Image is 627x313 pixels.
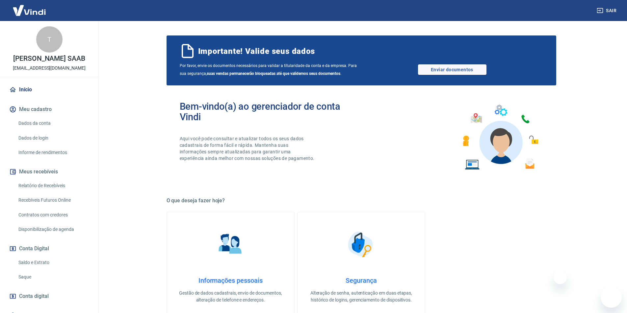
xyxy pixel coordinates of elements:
[177,277,284,284] h4: Informações pessoais
[16,270,91,284] a: Saque
[595,5,619,17] button: Sair
[180,62,361,78] span: Por favor, envie os documentos necessários para validar a titularidade da conta e da empresa. Par...
[207,71,340,76] b: suas vendas permanecerão bloqueadas até que validemos seus documentos
[198,46,315,56] span: Importante! Valide seus dados
[308,290,414,303] p: Alteração de senha, autenticação em duas etapas, histórico de logins, gerenciamento de dispositivos.
[16,256,91,269] a: Saldo e Extrato
[180,135,316,162] p: Aqui você pode consultar e atualizar todos os seus dados cadastrais de forma fácil e rápida. Mant...
[308,277,414,284] h4: Segurança
[457,101,543,174] img: Imagem de um avatar masculino com diversos icones exemplificando as funcionalidades do gerenciado...
[214,228,247,261] img: Informações pessoais
[167,197,556,204] h5: O que deseja fazer hoje?
[8,0,51,20] img: Vindi
[19,292,49,301] span: Conta digital
[13,65,86,72] p: [EMAIL_ADDRESS][DOMAIN_NAME]
[8,82,91,97] a: Início
[180,101,361,122] h2: Bem-vindo(a) ao gerenciador de conta Vindi
[16,208,91,222] a: Contratos com credores
[13,55,85,62] p: [PERSON_NAME] SAAB
[8,165,91,179] button: Meus recebíveis
[345,228,378,261] img: Segurança
[8,289,91,303] a: Conta digital
[418,64,486,75] a: Enviar documentos
[601,287,622,308] iframe: Botão para abrir a janela de mensagens
[16,193,91,207] a: Recebíveis Futuros Online
[16,223,91,236] a: Disponibilização de agenda
[8,102,91,117] button: Meu cadastro
[177,290,284,303] p: Gestão de dados cadastrais, envio de documentos, alteração de telefone e endereços.
[16,117,91,130] a: Dados da conta
[16,146,91,159] a: Informe de rendimentos
[16,131,91,145] a: Dados de login
[8,241,91,256] button: Conta Digital
[554,271,567,284] iframe: Fechar mensagem
[16,179,91,192] a: Relatório de Recebíveis
[36,26,63,53] div: T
